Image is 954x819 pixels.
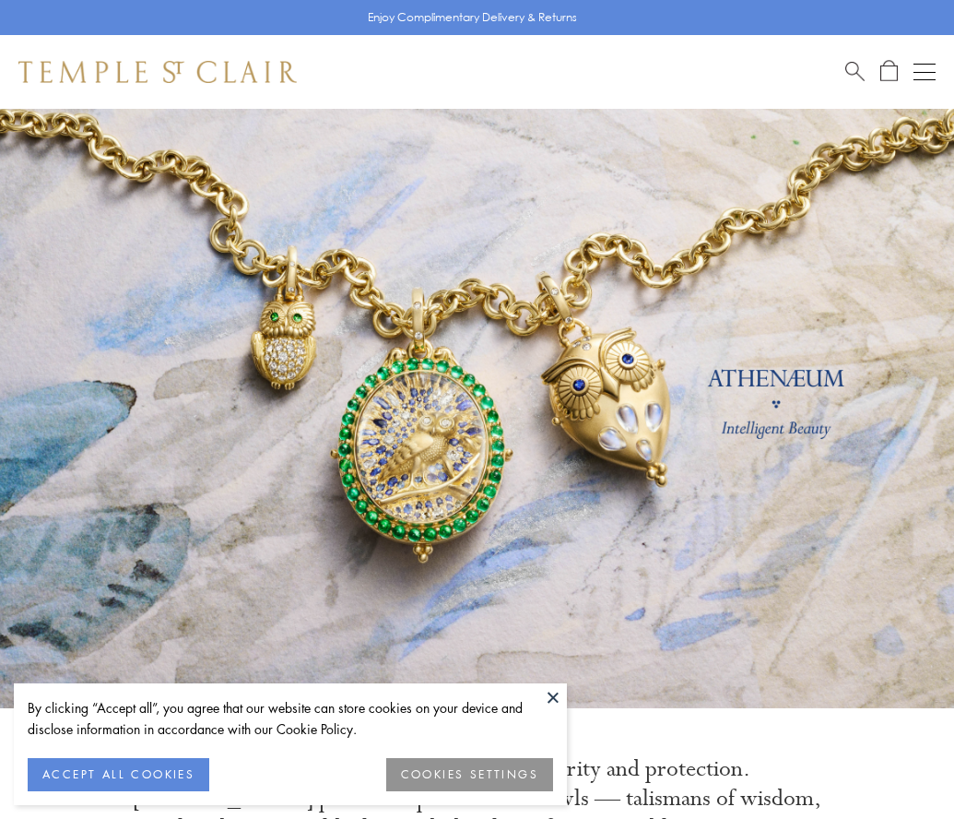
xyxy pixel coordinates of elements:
[880,60,898,83] a: Open Shopping Bag
[28,758,209,791] button: ACCEPT ALL COOKIES
[28,697,553,740] div: By clicking “Accept all”, you agree that our website can store cookies on your device and disclos...
[368,8,577,27] p: Enjoy Complimentary Delivery & Returns
[913,61,936,83] button: Open navigation
[386,758,553,791] button: COOKIES SETTINGS
[845,60,865,83] a: Search
[18,61,297,83] img: Temple St. Clair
